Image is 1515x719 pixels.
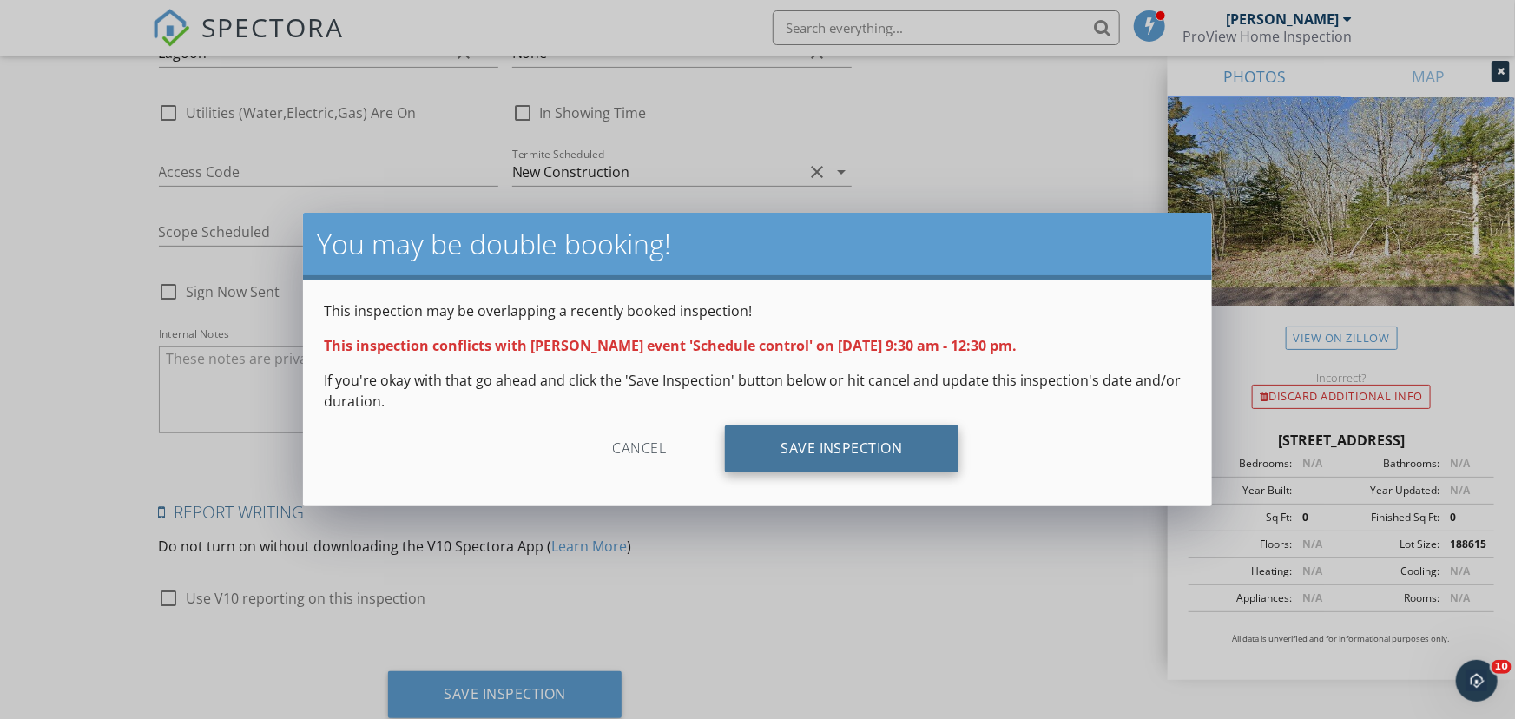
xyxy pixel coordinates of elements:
[324,300,1191,321] p: This inspection may be overlapping a recently booked inspection!
[1492,660,1512,674] span: 10
[324,336,1017,355] strong: This inspection conflicts with [PERSON_NAME] event 'Schedule control' on [DATE] 9:30 am - 12:30 pm.
[324,370,1191,412] p: If you're okay with that go ahead and click the 'Save Inspection' button below or hit cancel and ...
[1456,660,1498,702] iframe: Intercom live chat
[317,227,1198,261] h2: You may be double booking!
[557,425,721,472] div: Cancel
[725,425,958,472] div: Save Inspection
